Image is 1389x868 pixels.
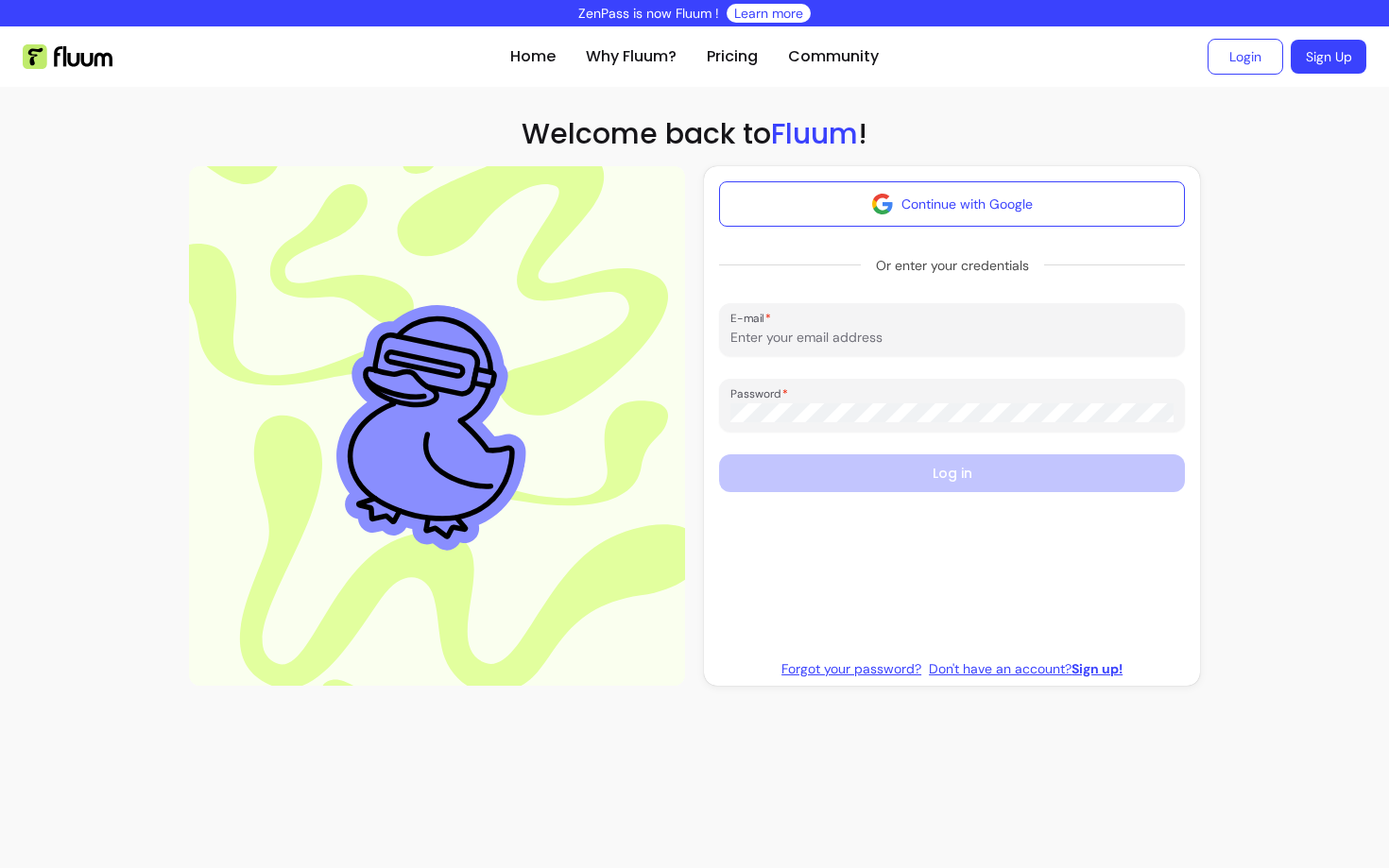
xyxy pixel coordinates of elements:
input: E-mail [730,328,1174,347]
p: ZenPass is now Fluum ! [578,4,719,23]
span: Fluum [771,113,858,154]
a: Why Fluum? [586,45,677,68]
img: avatar [871,193,894,215]
label: E-mail [730,310,778,326]
a: Home [510,45,556,68]
a: Pricing [707,45,758,68]
a: Forgot your password? [781,659,921,678]
b: Sign up! [1072,660,1123,677]
a: Login [1208,39,1283,75]
img: Fluum Logo [23,44,112,69]
label: Password [730,385,795,401]
a: Sign Up [1291,40,1366,74]
span: Or enter your credentials [861,248,1044,282]
img: Aesthetic image [319,289,554,563]
a: Community [788,45,879,68]
button: Continue with Google [719,181,1185,227]
a: Learn more [734,4,803,23]
a: Don't have an account?Sign up! [929,659,1123,678]
input: Password [730,403,1174,422]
